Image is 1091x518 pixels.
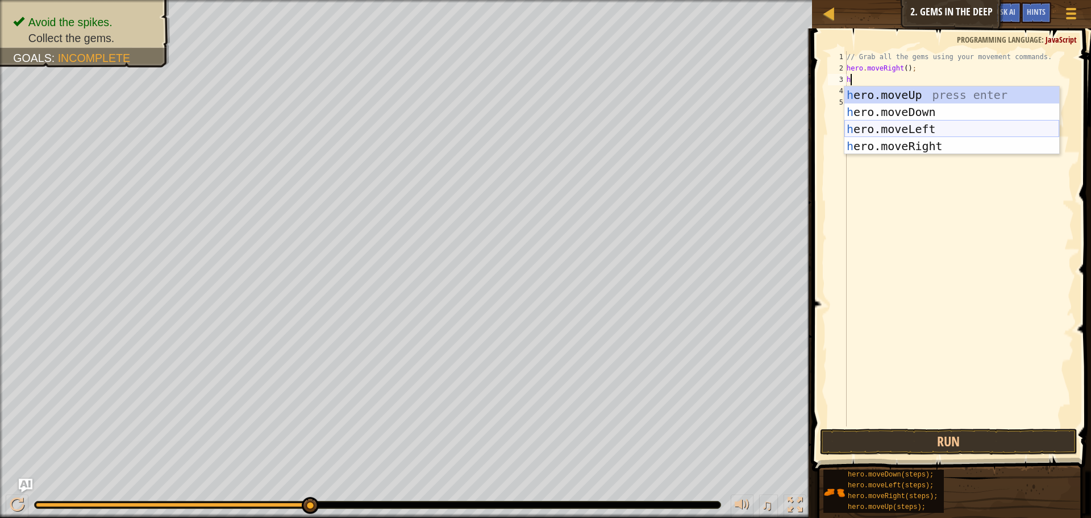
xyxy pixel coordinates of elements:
[828,97,847,108] div: 5
[13,52,52,64] span: Goals
[848,503,926,511] span: hero.moveUp(steps);
[848,482,934,490] span: hero.moveLeft(steps);
[828,74,847,85] div: 3
[820,429,1077,455] button: Run
[823,482,845,503] img: portrait.png
[828,85,847,97] div: 4
[1057,2,1085,29] button: Show game menu
[28,16,113,28] span: Avoid the spikes.
[784,495,806,518] button: Toggle fullscreen
[761,496,773,513] span: ♫
[1027,6,1046,17] span: Hints
[828,51,847,63] div: 1
[848,492,938,500] span: hero.moveRight(steps);
[957,34,1042,45] span: Programming language
[13,14,158,30] li: Avoid the spikes.
[13,30,158,46] li: Collect the gems.
[52,52,58,64] span: :
[1042,34,1046,45] span: :
[848,471,934,479] span: hero.moveDown(steps);
[990,2,1021,23] button: Ask AI
[58,52,130,64] span: Incomplete
[6,495,28,518] button: Ctrl + P: Pause
[19,479,32,492] button: Ask AI
[28,32,114,44] span: Collect the gems.
[731,495,753,518] button: Adjust volume
[996,6,1015,17] span: Ask AI
[828,63,847,74] div: 2
[759,495,778,518] button: ♫
[1046,34,1077,45] span: JavaScript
